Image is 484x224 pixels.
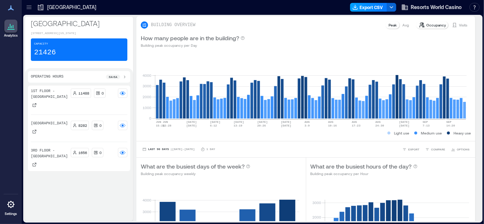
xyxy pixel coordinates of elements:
[459,22,467,28] p: Visits
[234,124,242,127] text: 13-19
[446,120,452,124] text: SEP
[376,124,384,127] text: 24-30
[423,124,430,127] text: 7-13
[389,22,397,28] p: Peak
[31,148,68,159] p: 3rd Floor - [GEOGRAPHIC_DATA]
[186,124,197,127] text: [DATE]
[31,121,68,126] p: [GEOGRAPHIC_DATA]
[99,123,102,128] p: 0
[141,42,245,48] p: Building peak occupancy per Day
[454,130,471,136] p: Heavy use
[352,124,361,127] text: 17-23
[34,42,48,46] p: Capacity
[328,124,337,127] text: 10-16
[109,75,117,79] p: 6a - 6a
[423,120,428,124] text: SEP
[312,215,321,220] tspan: 2000
[450,146,471,153] button: OPTIONS
[78,150,87,155] p: 1656
[163,120,168,124] text: JUN
[141,146,196,153] button: Last 90 Days |[DATE]-[DATE]
[281,120,291,124] text: [DATE]
[210,120,221,124] text: [DATE]
[141,34,239,42] p: How many people are in the building?
[143,198,151,202] tspan: 4000
[312,200,321,205] tspan: 3000
[99,150,102,155] p: 0
[411,4,462,11] span: Resorts World Casino
[143,84,151,88] tspan: 3000
[2,196,20,218] a: Settings
[311,162,412,171] p: What are the busiest hours of the day?
[143,95,151,99] tspan: 2000
[31,88,68,100] p: 1st Floor - [GEOGRAPHIC_DATA]
[394,130,409,136] p: Light use
[31,74,63,80] p: Operating Hours
[143,73,151,78] tspan: 4000
[156,120,161,124] text: JUN
[151,22,195,28] p: BUILDING OVERVIEW
[402,22,409,28] p: Avg
[424,146,447,153] button: COMPARE
[281,124,291,127] text: [DATE]
[78,90,89,96] p: 11488
[156,124,165,127] text: 15-21
[304,120,310,124] text: AUG
[143,105,151,110] tspan: 1000
[206,147,215,152] p: 1 Day
[311,171,418,177] p: Building peak occupancy per Hour
[408,147,419,152] span: EXPORT
[2,17,20,40] a: Analytics
[399,1,464,13] button: Resorts World Casino
[350,3,387,12] button: Export CSV
[376,120,381,124] text: AUG
[163,124,171,127] text: 22-28
[257,124,266,127] text: 20-26
[5,212,17,216] p: Settings
[446,124,455,127] text: 14-20
[328,120,333,124] text: AUG
[143,210,151,214] tspan: 3000
[257,120,268,124] text: [DATE]
[401,146,421,153] button: EXPORT
[210,124,217,127] text: 6-12
[186,120,197,124] text: [DATE]
[304,124,310,127] text: 3-9
[352,120,357,124] text: AUG
[102,90,104,96] p: 0
[421,130,442,136] p: Medium use
[431,147,445,152] span: COMPARE
[47,4,96,11] p: [GEOGRAPHIC_DATA]
[141,171,250,177] p: Building peak occupancy weekly
[31,18,127,28] p: [GEOGRAPHIC_DATA]
[78,123,87,128] p: 8282
[141,162,245,171] p: What are the busiest days of the week?
[399,124,410,127] text: [DATE]
[234,120,244,124] text: [DATE]
[34,47,56,58] p: 21426
[399,120,410,124] text: [DATE]
[426,22,446,28] p: Occupancy
[31,31,127,36] p: [STREET_ADDRESS][US_STATE]
[149,116,151,120] tspan: 0
[4,33,18,38] p: Analytics
[457,147,469,152] span: OPTIONS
